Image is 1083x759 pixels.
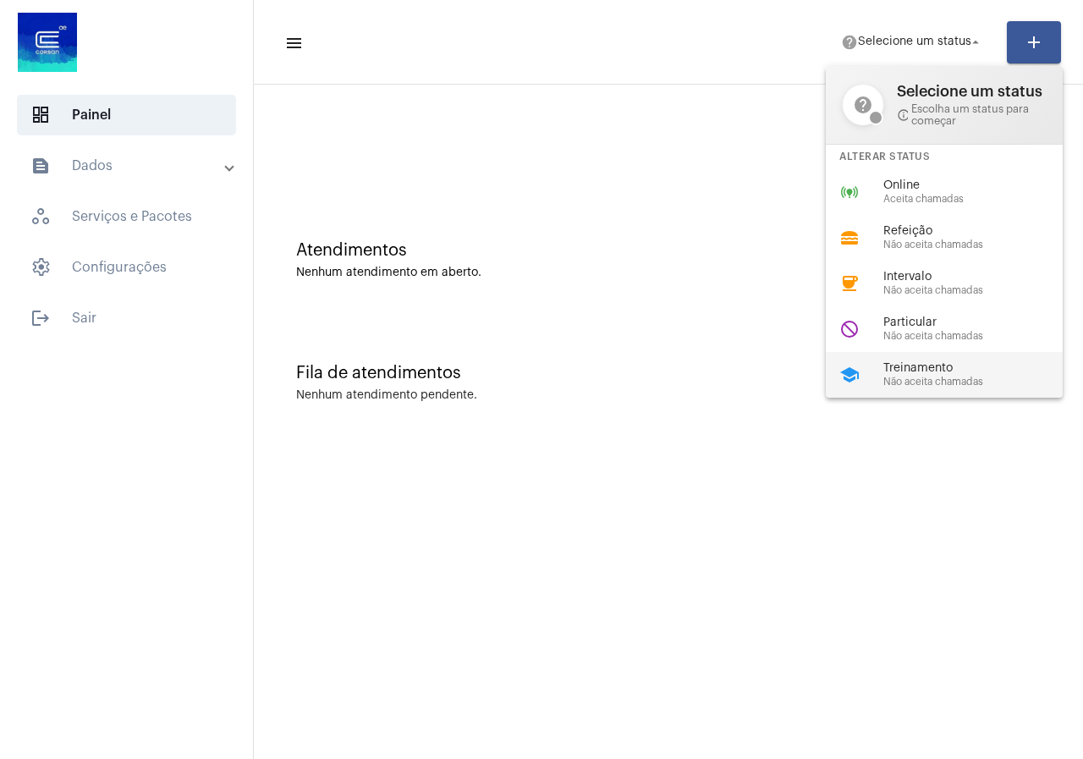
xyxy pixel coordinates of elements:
mat-icon: info_outline [897,108,908,122]
mat-icon: lunch_dining [839,228,860,248]
span: Não aceita chamadas [883,239,1076,250]
span: Selecione um status [897,83,1046,100]
mat-icon: online_prediction [839,182,860,202]
span: Treinamento [883,362,1076,375]
span: Não aceita chamadas [883,331,1076,342]
mat-icon: help [843,85,883,125]
span: Não aceita chamadas [883,285,1076,296]
mat-icon: do_not_disturb [839,319,860,339]
mat-icon: coffee [839,273,860,294]
mat-icon: school [839,365,860,385]
span: Aceita chamadas [883,194,1076,205]
span: Online [883,179,1076,192]
div: Alterar Status [826,145,1063,169]
span: Refeição [883,225,1076,238]
span: Particular [883,316,1076,329]
span: Intervalo [883,271,1076,283]
span: Escolha um status para começar [897,103,1046,127]
span: Não aceita chamadas [883,377,1076,388]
